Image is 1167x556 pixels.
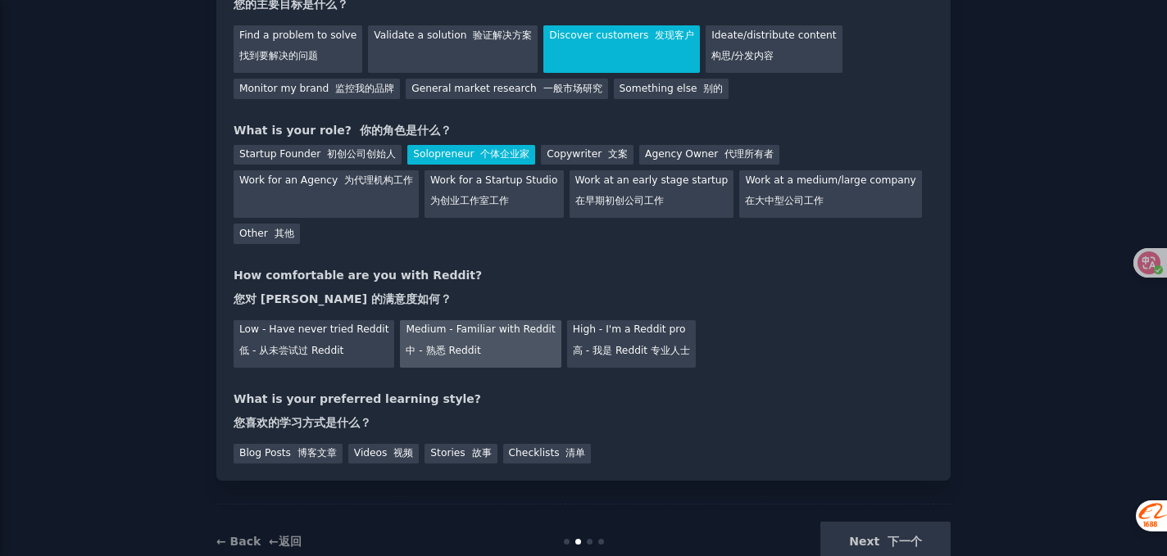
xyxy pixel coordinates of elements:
[400,320,561,368] div: Medium - Familiar with Reddit
[234,416,371,429] font: 您喜欢的学习方式是什么？
[655,29,694,41] font: 发现客户
[275,228,294,239] font: 其他
[565,447,585,459] font: 清单
[724,148,774,160] font: 代理所有者
[543,25,700,73] div: Discover customers
[239,345,343,356] font: 低 - 从未尝试过 Reddit
[234,79,400,99] div: Monitor my brand
[480,148,529,160] font: 个体企业家
[425,170,563,218] div: Work for a Startup Studio
[575,195,664,206] font: 在早期初创公司工作
[393,447,413,459] font: 视频
[745,195,824,206] font: 在大中型公司工作
[269,535,302,548] font: ←返回
[430,195,509,206] font: 为创业工作室工作
[234,224,300,244] div: Other
[234,25,362,73] div: Find a problem to solve
[703,83,723,94] font: 别的
[407,145,535,165] div: Solopreneur
[234,145,402,165] div: Startup Founder
[706,25,842,73] div: Ideate/distribute content
[234,292,452,305] font: 您对 [PERSON_NAME] 的满意度如何？
[368,25,538,73] div: Validate a solution
[570,170,734,218] div: Work at an early stage startup
[348,444,420,464] div: Videos
[472,447,492,459] font: 故事
[543,83,602,94] font: 一般市场研究
[234,444,343,464] div: Blog Posts
[234,122,933,139] div: What is your role?
[639,145,779,165] div: Agency Owner
[739,170,921,218] div: Work at a medium/large company
[711,50,774,61] font: 构思/分发内容
[360,124,452,137] font: 你的角色是什么？
[406,79,607,99] div: General market research
[297,447,337,459] font: 博客文章
[573,345,690,356] font: 高 - 我是 Reddit 专业人士
[425,444,497,464] div: Stories
[335,83,394,94] font: 监控我的品牌
[503,444,592,464] div: Checklists
[234,391,933,438] div: What is your preferred learning style?
[239,50,318,61] font: 找到要解决的问题
[344,174,413,186] font: 为代理机构工作
[608,148,628,160] font: 文案
[406,345,480,356] font: 中 - 熟悉 Reddit
[234,267,933,314] div: How comfortable are you with Reddit?
[234,170,419,218] div: Work for an Agency
[327,148,396,160] font: 初创公司创始人
[567,320,696,368] div: High - I'm a Reddit pro
[473,29,532,41] font: 验证解决方案
[216,535,302,548] a: ← Back ←返回
[541,145,633,165] div: Copywriter
[234,320,394,368] div: Low - Have never tried Reddit
[614,79,729,99] div: Something else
